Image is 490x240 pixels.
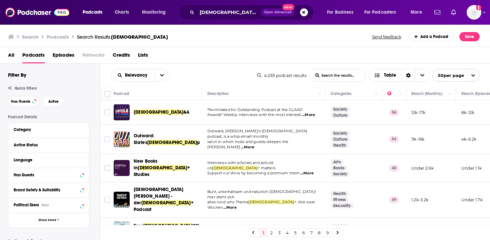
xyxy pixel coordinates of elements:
[185,5,320,20] div: Search podcasts, credits, & more...
[331,131,350,136] a: Society
[78,7,111,18] button: open menu
[331,113,350,118] a: Culture
[316,229,323,237] a: 8
[114,104,130,120] img: LGBTQ&A
[104,165,110,171] span: Toggle select row
[292,229,299,237] a: 5
[432,69,480,82] button: open menu
[467,5,481,20] span: Logged in as tmarra
[433,70,464,81] span: 50 per page
[257,73,307,78] div: 4,035 podcast results
[260,229,267,237] a: 1
[207,189,316,199] span: Bunt, unterhaltsam und natürlich [DEMOGRAPHIC_DATA]! Hier dreht sich
[5,6,69,19] img: Podchaser - Follow, Share and Rate Podcasts
[327,8,353,17] span: For Business
[302,112,315,118] span: ...More
[411,197,429,203] p: 1.2k-3.2k
[111,69,169,82] h2: Choose List sort
[8,213,89,228] button: Show More
[389,109,399,116] p: 56
[134,223,143,229] span: True
[53,50,74,63] span: Episodes
[14,143,79,147] div: Active Status
[104,109,110,115] span: Toggle select row
[207,107,302,112] span: *Nominated for Outstanding Podcast at the GLAAD
[14,141,84,149] button: Active Status
[8,96,40,107] button: Has Guests
[14,173,78,177] div: Has Guests
[14,188,78,192] div: Brand Safety & Suitability
[114,222,130,238] img: True LGBTQ2SIA+ Stories
[197,140,215,145] span: podcast
[47,34,69,40] h3: Podcasts
[331,203,354,208] a: Sexuality
[43,96,64,107] button: Active
[111,73,155,78] button: open menu
[300,171,314,176] span: ...More
[143,223,193,229] span: [DEMOGRAPHIC_DATA]
[331,143,349,148] a: Health
[110,7,133,18] a: Charts
[207,200,248,204] span: alles rund ums Thema
[331,171,350,177] a: Society
[114,160,130,176] a: New Books in LGBTQ+ Studies
[223,205,237,210] span: ...More
[409,32,454,41] a: Add a Podcast
[141,200,191,206] span: [DEMOGRAPHIC_DATA]
[134,158,158,171] span: New Books in
[364,8,396,17] span: For Podcasters
[248,200,294,204] span: [DEMOGRAPHIC_DATA]
[300,229,307,237] a: 6
[389,196,399,203] p: 49
[22,50,45,63] a: Podcasts
[134,133,200,146] a: Outward: Slate's[DEMOGRAPHIC_DATA]podcast
[14,156,84,164] button: Language
[115,8,129,17] span: Charts
[411,90,442,98] div: Reach (Monthly)
[48,100,59,103] span: Active
[331,159,343,165] a: Arts
[14,201,84,209] button: Political SkewBeta
[14,158,79,162] div: Language
[331,191,349,196] a: Health
[207,129,307,139] span: Outward, [PERSON_NAME]'s [DEMOGRAPHIC_DATA] podcast, is a whip-smart monthly
[360,7,406,18] button: open menu
[467,5,481,20] img: User Profile
[411,110,425,115] p: 12k-17k
[104,136,110,142] span: Toggle select row
[308,229,315,237] a: 7
[322,7,362,18] button: open menu
[113,50,130,63] a: Credits
[8,72,26,78] h2: Filter By
[138,50,148,63] a: Lists
[372,90,380,98] button: Column Actions
[387,90,397,98] div: Power Score
[207,171,300,175] span: Support our show by becoming a premium mem
[14,125,84,134] button: Category
[183,109,189,115] span: &A
[369,69,430,82] h2: Choose View
[384,73,396,78] span: Table
[331,107,350,112] a: Society
[15,86,37,91] span: Quick Filters
[42,203,49,207] div: Beta
[432,7,443,18] a: Show notifications dropdown
[197,7,261,18] input: Search podcasts, credits, & more...
[114,192,130,208] a: Queer Revier - der LGBTQ+ Podcast
[134,133,154,145] span: Outward: Slate's
[8,50,14,63] span: All
[261,8,295,16] button: Open AdvancedNew
[276,229,283,237] a: 3
[82,50,105,63] span: Networks
[155,69,169,81] button: open menu
[207,160,273,170] span: Interviews with scholars and activist on
[461,165,482,171] p: Under 1.1k
[282,4,294,10] span: New
[137,7,174,18] button: open menu
[111,34,168,40] span: [DEMOGRAPHIC_DATA]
